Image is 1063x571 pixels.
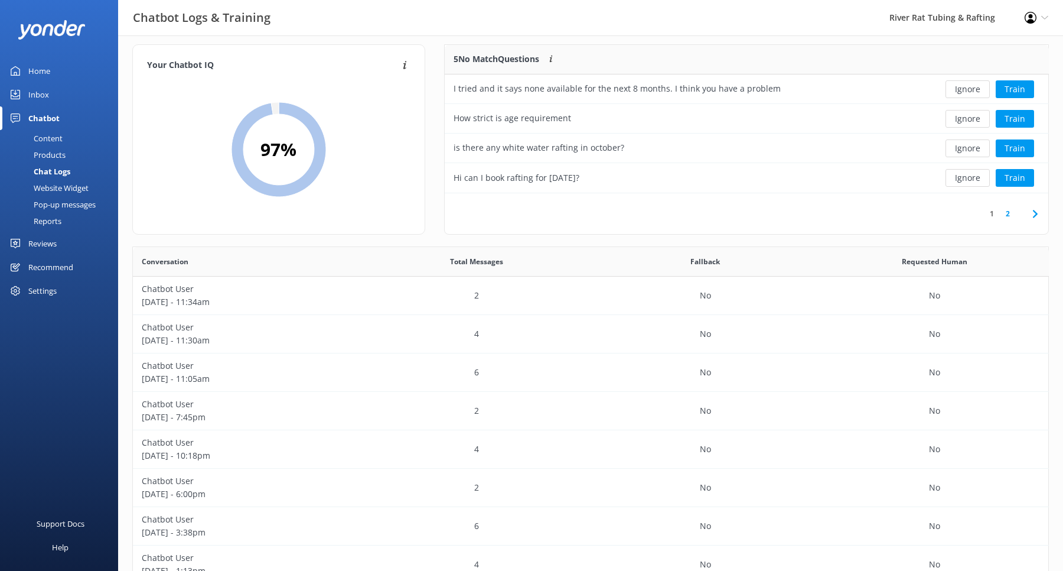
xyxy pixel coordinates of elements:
div: Pop-up messages [7,196,96,213]
p: No [700,366,711,379]
a: 2 [1000,208,1016,219]
div: row [133,277,1049,315]
p: 2 [474,404,479,417]
div: Recommend [28,255,73,279]
div: grid [445,74,1049,193]
p: 4 [474,443,479,456]
button: Ignore [945,80,990,98]
p: Chatbot User [142,398,353,411]
div: Website Widget [7,180,89,196]
p: No [929,289,940,302]
p: No [929,558,940,571]
p: [DATE] - 11:30am [142,334,353,347]
p: 4 [474,558,479,571]
button: Train [996,169,1034,187]
p: No [929,443,940,456]
button: Train [996,80,1034,98]
div: row [133,315,1049,353]
div: row [133,469,1049,507]
p: Chatbot User [142,359,353,372]
h2: 97 % [260,135,296,164]
p: Chatbot User [142,513,353,526]
p: Chatbot User [142,321,353,334]
a: Chat Logs [7,163,118,180]
p: No [700,404,711,417]
p: No [929,481,940,494]
div: Settings [28,279,57,303]
div: Reviews [28,232,57,255]
p: No [929,366,940,379]
p: No [929,404,940,417]
button: Train [996,110,1034,128]
div: row [133,392,1049,430]
a: Content [7,130,118,147]
p: 4 [474,327,479,340]
div: Help [52,536,69,559]
p: No [929,520,940,533]
p: 2 [474,289,479,302]
div: Reports [7,213,61,229]
p: [DATE] - 11:05am [142,372,353,385]
div: Products [7,147,66,163]
p: Chatbot User [142,283,353,296]
div: Chat Logs [7,163,70,180]
img: yonder-white-logo.png [18,20,86,40]
p: Chatbot User [142,475,353,488]
p: [DATE] - 7:45pm [142,411,353,424]
div: Content [7,130,63,147]
button: Ignore [945,169,990,187]
p: 5 No Match Questions [454,53,539,66]
button: Ignore [945,139,990,157]
div: Support Docs [37,512,84,536]
p: 6 [474,520,479,533]
span: Conversation [142,256,188,267]
p: No [700,443,711,456]
span: Requested Human [902,256,967,267]
a: Website Widget [7,180,118,196]
p: No [700,327,711,340]
p: No [700,481,711,494]
div: row [133,430,1049,469]
p: [DATE] - 11:34am [142,296,353,309]
p: No [700,289,711,302]
p: [DATE] - 6:00pm [142,488,353,501]
p: No [700,520,711,533]
p: [DATE] - 10:18pm [142,449,353,462]
a: Products [7,147,118,163]
span: Fallback [690,256,720,267]
div: row [445,134,1049,163]
p: 2 [474,481,479,494]
div: row [133,353,1049,392]
div: row [445,74,1049,104]
div: I tried and it says none available for the next 8 months. I think you have a problem [454,82,781,95]
a: 1 [984,208,1000,219]
div: is there any white water rafting in october? [454,141,624,154]
div: Chatbot [28,106,60,130]
div: row [133,507,1049,546]
a: Pop-up messages [7,196,118,213]
div: Hi can I book rafting for [DATE]? [454,171,579,184]
a: Reports [7,213,118,229]
div: row [445,163,1049,193]
div: Home [28,59,50,83]
div: How strict is age requirement [454,112,571,125]
p: [DATE] - 3:38pm [142,526,353,539]
p: 6 [474,366,479,379]
button: Ignore [945,110,990,128]
p: No [929,327,940,340]
div: row [445,104,1049,134]
h4: Your Chatbot IQ [147,59,399,72]
p: No [700,558,711,571]
h3: Chatbot Logs & Training [133,8,270,27]
div: Inbox [28,83,49,106]
span: Total Messages [450,256,503,267]
button: Train [996,139,1034,157]
p: Chatbot User [142,436,353,449]
p: Chatbot User [142,551,353,564]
